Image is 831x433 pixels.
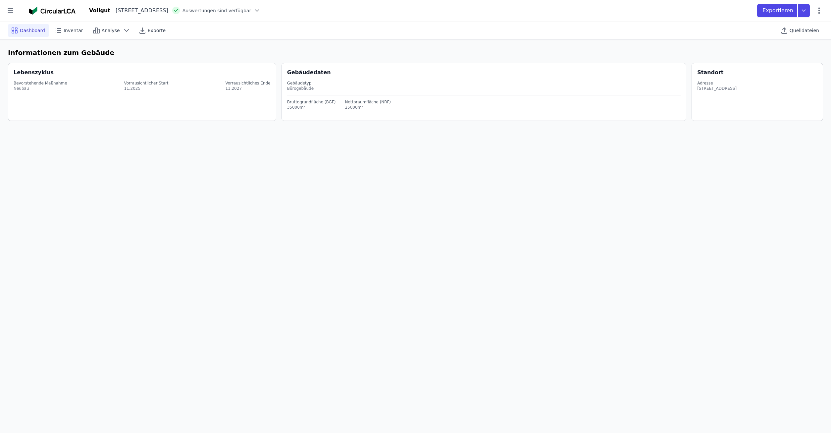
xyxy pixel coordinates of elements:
[287,69,686,77] div: Gebäudedaten
[8,48,823,58] h6: Informationen zum Gebäude
[762,7,795,15] p: Exportieren
[14,81,67,86] div: Bevorstehende Maßnahme
[14,69,54,77] div: Lebenszyklus
[29,7,76,15] img: Concular
[225,81,270,86] div: Vorrausichtliches Ende
[89,7,110,15] div: Vollgut
[148,27,166,34] span: Exporte
[697,81,737,86] div: Adresse
[697,69,723,77] div: Standort
[287,99,336,105] div: Bruttogrundfläche (BGF)
[102,27,120,34] span: Analyse
[287,81,681,86] div: Gebäudetyp
[790,27,819,34] span: Quelldateien
[287,86,681,91] div: Bürogebäude
[64,27,83,34] span: Inventar
[345,99,391,105] div: Nettoraumfläche (NRF)
[124,81,169,86] div: Vorrausichtlicher Start
[697,86,737,91] div: [STREET_ADDRESS]
[110,7,168,15] div: [STREET_ADDRESS]
[225,86,270,91] div: 11.2027
[20,27,45,34] span: Dashboard
[14,86,67,91] div: Neubau
[124,86,169,91] div: 11.2025
[345,105,391,110] div: 25000m²
[287,105,336,110] div: 35000m²
[182,7,251,14] span: Auswertungen sind verfügbar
